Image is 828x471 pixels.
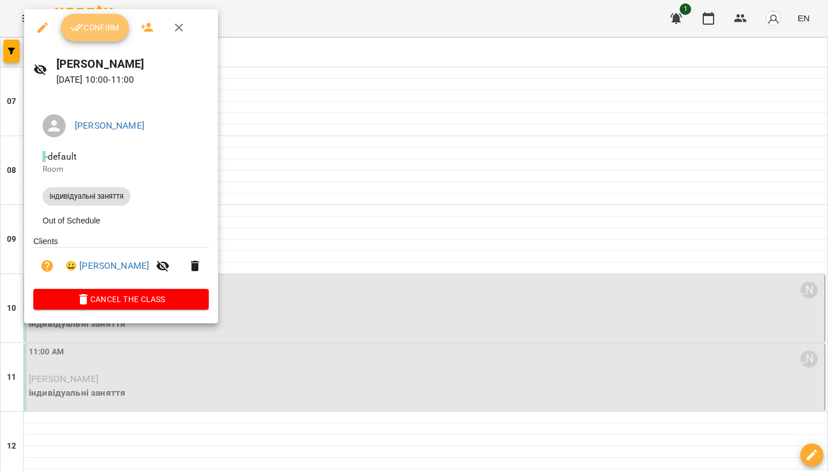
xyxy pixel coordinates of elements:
[33,210,209,231] li: Out of Schedule
[66,259,149,273] a: 😀 [PERSON_NAME]
[33,252,61,280] button: Unpaid. Bill the attendance?
[43,164,200,175] p: Room
[33,235,209,289] ul: Clients
[43,151,79,162] span: - default
[56,55,209,73] h6: [PERSON_NAME]
[61,14,129,41] button: Confirm
[56,73,209,87] p: [DATE] 10:00 - 11:00
[33,289,209,310] button: Cancel the class
[70,21,120,34] span: Confirm
[43,191,131,202] span: індивідуальні заняття
[75,120,144,131] a: [PERSON_NAME]
[43,292,200,306] span: Cancel the class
